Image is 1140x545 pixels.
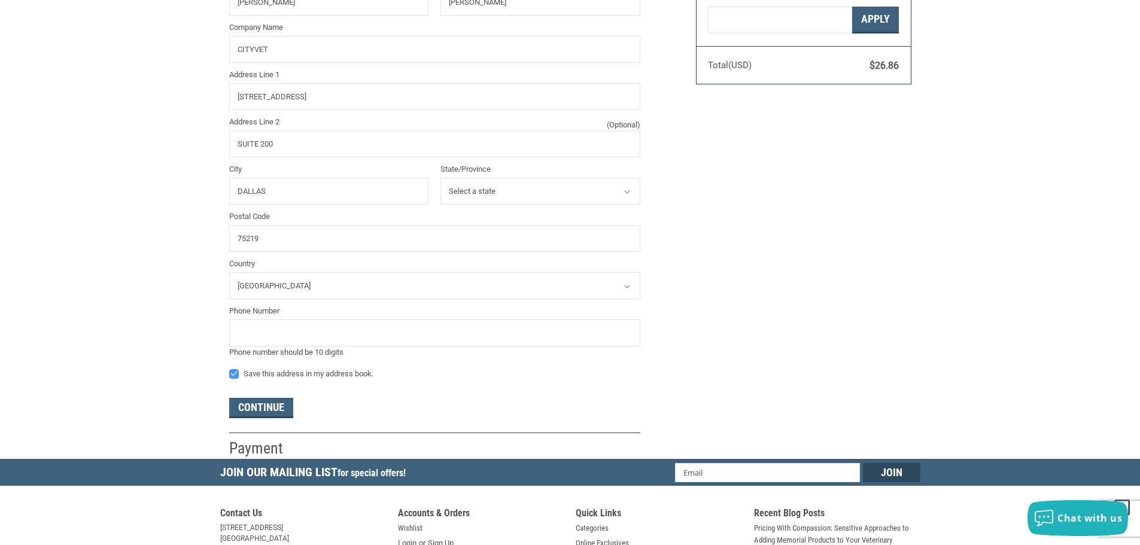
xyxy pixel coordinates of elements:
[852,7,899,34] button: Apply
[1027,500,1128,536] button: Chat with us
[229,305,640,317] label: Phone Number
[338,467,406,479] span: for special offers!
[708,60,752,71] span: Total (USD)
[1057,511,1122,525] span: Chat with us
[220,459,412,489] h5: Join Our Mailing List
[229,398,293,418] button: Continue
[576,507,742,522] h5: Quick Links
[398,507,564,522] h5: Accounts & Orders
[870,60,899,71] span: $26.86
[398,522,422,534] a: Wishlist
[229,439,299,458] h2: Payment
[754,507,920,522] h5: Recent Blog Posts
[229,22,640,34] label: Company Name
[863,463,920,482] input: Join
[440,163,640,175] label: State/Province
[229,69,640,81] label: Address Line 1
[229,163,429,175] label: City
[607,119,640,131] small: (Optional)
[229,211,640,223] label: Postal Code
[675,463,860,482] input: Email
[229,346,640,358] div: Phone number should be 10 digits
[708,7,852,34] input: Gift Certificate or Coupon Code
[229,258,640,270] label: Country
[220,507,387,522] h5: Contact Us
[229,116,640,128] label: Address Line 2
[576,522,609,534] a: Categories
[229,369,640,379] label: Save this address in my address book.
